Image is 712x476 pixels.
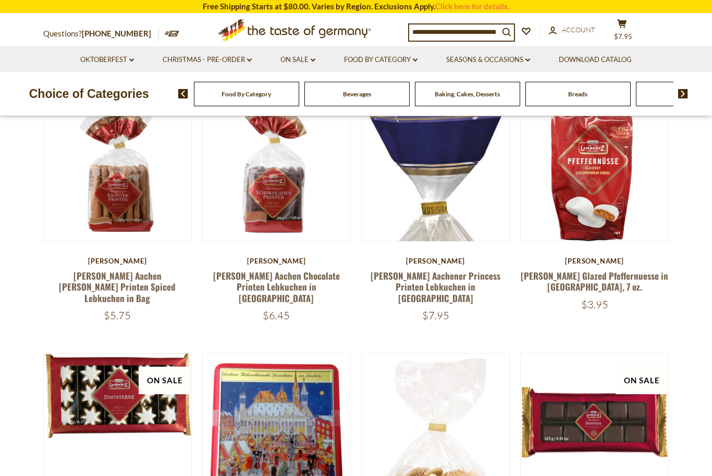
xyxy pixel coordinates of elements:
button: $7.95 [606,19,637,45]
img: previous arrow [178,89,188,98]
a: [PHONE_NUMBER] [82,29,151,38]
span: $7.95 [614,32,632,41]
div: [PERSON_NAME] [361,257,510,265]
a: Food By Category [344,54,418,66]
a: [PERSON_NAME] Aachener Princess Printen Lebkuchen in [GEOGRAPHIC_DATA] [371,269,500,305]
a: Food By Category [222,90,271,98]
a: Breads [568,90,587,98]
img: Lambertz [44,94,191,241]
span: Account [562,26,595,34]
span: $5.75 [104,309,131,322]
a: Oktoberfest [80,54,134,66]
a: [PERSON_NAME] Aachen [PERSON_NAME] Printen Spiced Lebkuchen in Bag [59,269,176,305]
div: [PERSON_NAME] [43,257,192,265]
a: Baking, Cakes, Desserts [435,90,500,98]
a: Christmas - PRE-ORDER [163,54,252,66]
span: $7.95 [422,309,449,322]
a: Seasons & Occasions [446,54,530,66]
a: [PERSON_NAME] Glazed Pfeffernuesse in [GEOGRAPHIC_DATA], 7 oz. [521,269,668,293]
a: On Sale [280,54,315,66]
div: [PERSON_NAME] [520,257,669,265]
a: Account [549,24,595,36]
a: [PERSON_NAME] Aachen Chocolate Printen Lebkuchen in [GEOGRAPHIC_DATA] [213,269,340,305]
span: $3.95 [581,298,608,311]
a: Beverages [343,90,371,98]
img: next arrow [678,89,688,98]
div: [PERSON_NAME] [202,257,351,265]
span: $6.45 [263,309,290,322]
img: Lambertz [521,94,668,241]
img: Lambertz [44,354,191,438]
img: Lambertz [203,94,350,241]
p: Questions? [43,27,159,41]
a: Click here for details. [435,2,509,11]
a: Download Catalog [559,54,632,66]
